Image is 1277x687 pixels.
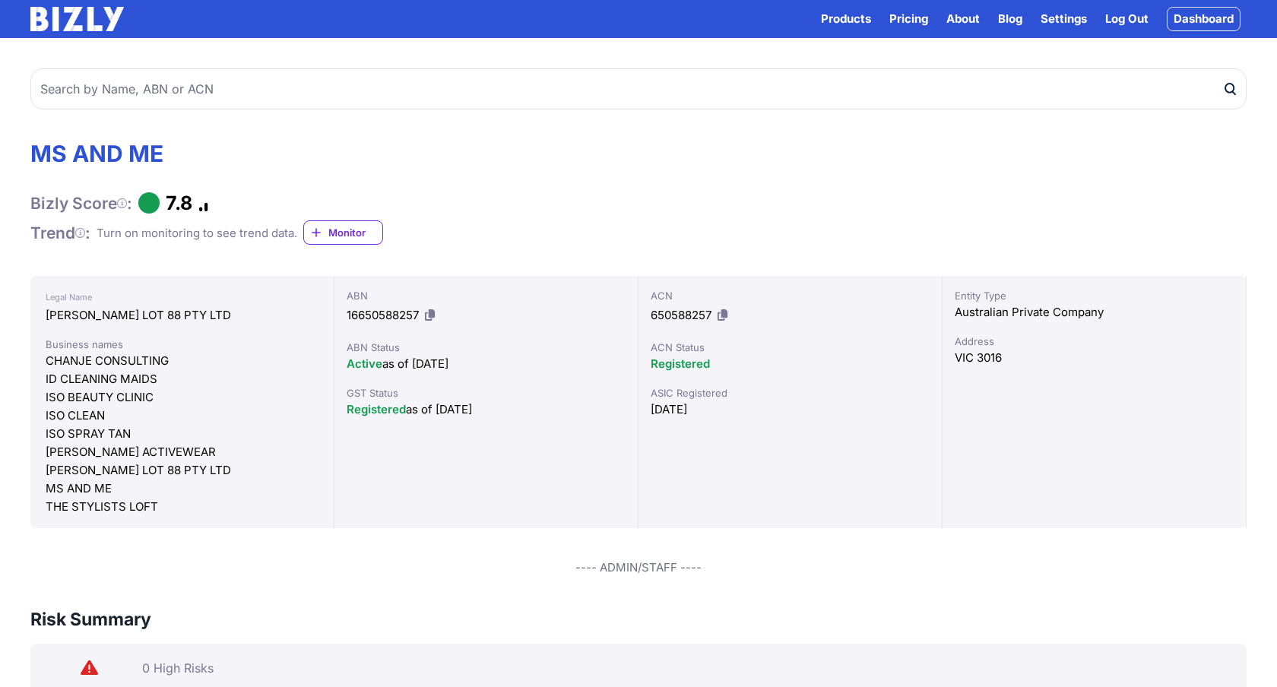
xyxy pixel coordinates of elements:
[1105,10,1149,28] a: Log Out
[651,288,930,303] div: ACN
[46,306,318,325] div: [PERSON_NAME] LOT 88 PTY LTD
[30,68,1247,109] input: Search by Name, ABN or ACN
[889,10,928,28] a: Pricing
[1167,7,1241,31] a: Dashboard
[651,340,930,355] div: ACN Status
[955,334,1234,349] div: Address
[46,370,318,388] div: ID CLEANING MAIDS
[651,308,711,322] span: 650588257
[46,461,318,480] div: [PERSON_NAME] LOT 88 PTY LTD
[30,193,132,214] h1: Bizly Score :
[46,425,318,443] div: ISO SPRAY TAN
[46,352,318,370] div: CHANJE CONSULTING
[347,355,626,373] div: as of [DATE]
[347,288,626,303] div: ABN
[946,10,980,28] a: About
[347,402,406,416] span: Registered
[347,356,382,371] span: Active
[46,337,318,352] div: Business names
[1041,10,1087,28] a: Settings
[651,356,710,371] span: Registered
[651,400,930,419] div: [DATE]
[303,220,383,245] a: Monitor
[30,140,383,167] h1: MS AND ME
[955,303,1234,321] div: Australian Private Company
[328,225,382,240] span: Monitor
[955,288,1234,303] div: Entity Type
[142,660,1234,676] div: 0 High Risks
[46,498,318,516] div: THE STYLISTS LOFT
[347,385,626,400] div: GST Status
[166,192,192,214] h1: 7.8
[30,559,1247,577] div: ---- ADMIN/STAFF ----
[46,443,318,461] div: [PERSON_NAME] ACTIVEWEAR
[46,388,318,407] div: ISO BEAUTY CLINIC
[347,340,626,355] div: ABN Status
[821,10,871,28] button: Products
[347,400,626,419] div: as of [DATE]
[347,308,419,322] span: 16650588257
[998,10,1022,28] a: Blog
[955,349,1234,367] div: VIC 3016
[46,288,318,306] div: Legal Name
[46,407,318,425] div: ISO CLEAN
[651,385,930,400] div: ASIC Registered
[30,607,151,632] h3: Risk Summary
[46,480,318,498] div: MS AND ME
[97,224,297,242] div: Turn on monitoring to see trend data.
[30,223,90,243] h1: Trend :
